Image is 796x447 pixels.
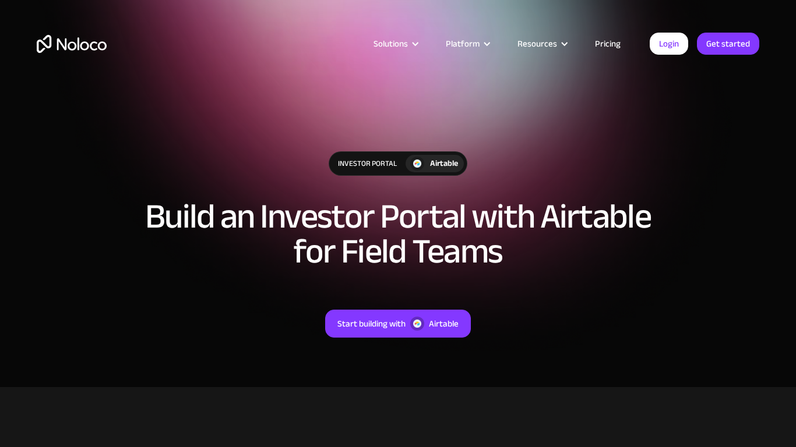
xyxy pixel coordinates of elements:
a: Get started [697,33,759,55]
h1: Build an Investor Portal with Airtable for Field Teams [136,199,660,269]
a: Pricing [580,36,635,51]
div: Airtable [429,316,459,331]
div: Start building with [337,316,406,331]
div: Platform [431,36,503,51]
a: Login [650,33,688,55]
div: Airtable [430,157,458,170]
a: Start building withAirtable [325,310,471,338]
div: Resources [503,36,580,51]
div: Solutions [374,36,408,51]
div: Solutions [359,36,431,51]
div: Resources [517,36,557,51]
div: Investor Portal [329,152,406,175]
div: Platform [446,36,480,51]
a: home [37,35,107,53]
